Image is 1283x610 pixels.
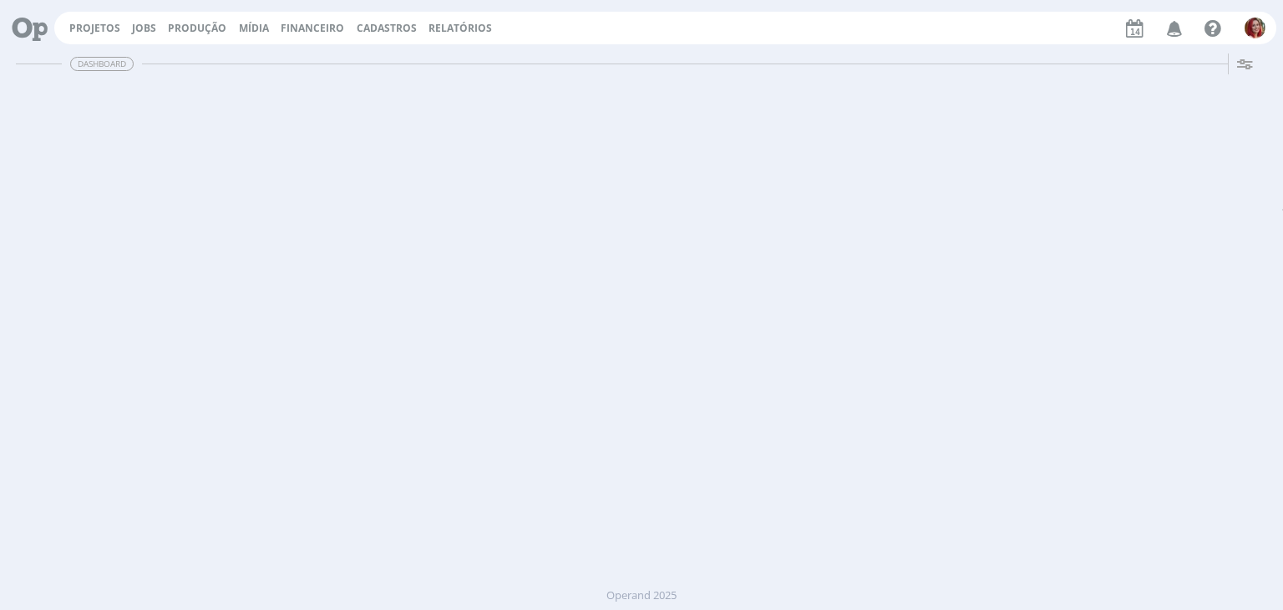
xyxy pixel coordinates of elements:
[281,21,344,35] a: Financeiro
[127,22,161,35] button: Jobs
[168,21,226,35] a: Produção
[64,22,125,35] button: Projetos
[1244,13,1266,43] button: G
[234,22,274,35] button: Mídia
[423,22,497,35] button: Relatórios
[70,57,134,71] span: Dashboard
[163,22,231,35] button: Produção
[352,22,422,35] button: Cadastros
[239,21,269,35] a: Mídia
[276,22,349,35] button: Financeiro
[132,21,156,35] a: Jobs
[357,21,417,35] span: Cadastros
[429,21,492,35] a: Relatórios
[1245,18,1265,38] img: G
[69,21,120,35] a: Projetos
